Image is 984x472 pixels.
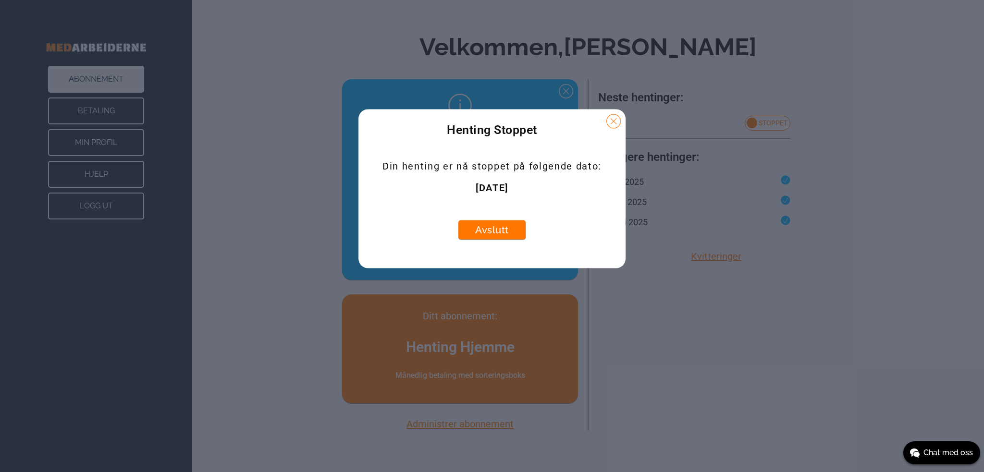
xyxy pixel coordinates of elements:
[382,182,602,194] strong: [DATE]
[382,160,602,172] p: Din henting er nå stoppet på følgende dato:
[923,447,973,459] span: Chat med oss
[447,124,537,136] span: Henting Stoppet
[903,441,980,464] button: Chat med oss
[458,220,526,240] button: Avslutt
